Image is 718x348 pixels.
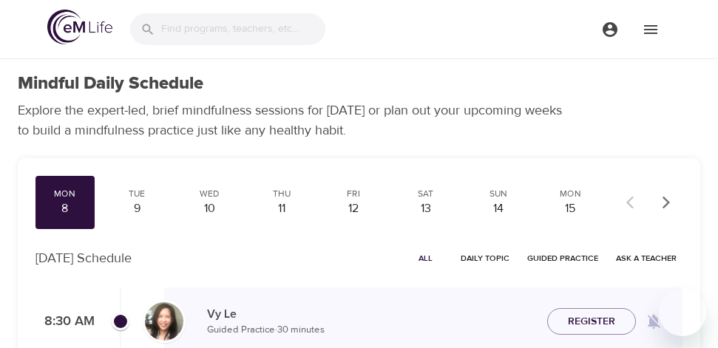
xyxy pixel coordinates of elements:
span: Remind me when a class goes live every Monday at 8:30 AM [636,304,671,339]
span: Register [568,313,615,331]
button: Register [547,308,636,335]
span: Ask a Teacher [616,251,677,265]
div: 11 [258,200,305,217]
div: Mon [546,188,594,200]
div: 12 [331,200,378,217]
button: Daily Topic [455,247,515,270]
p: Vy Le [207,305,535,323]
img: logo [47,10,112,44]
p: 8:30 AM [35,312,95,332]
button: menu [589,9,630,50]
div: Thu [258,188,305,200]
div: Fri [331,188,378,200]
iframe: Button to launch messaging window [659,289,706,336]
div: Wed [186,188,233,200]
span: All [407,251,443,265]
div: 10 [186,200,233,217]
input: Find programs, teachers, etc... [161,13,325,45]
button: Ask a Teacher [610,247,683,270]
button: Guided Practice [521,247,604,270]
p: Explore the expert-led, brief mindfulness sessions for [DATE] or plan out your upcoming weeks to ... [18,100,572,140]
div: 9 [114,200,161,217]
div: Mon [41,188,89,200]
div: 8 [41,200,89,217]
div: 13 [402,200,450,217]
p: [DATE] Schedule [35,248,132,268]
p: Guided Practice · 30 minutes [207,323,535,338]
div: 14 [475,200,522,217]
div: 15 [546,200,594,217]
span: Daily Topic [461,251,509,265]
button: menu [630,9,671,50]
div: Sat [402,188,450,200]
span: Guided Practice [527,251,598,265]
div: Sun [475,188,522,200]
h1: Mindful Daily Schedule [18,73,203,95]
button: All [402,247,449,270]
div: Tue [114,188,161,200]
img: vy-profile-good-3.jpg [145,302,183,341]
